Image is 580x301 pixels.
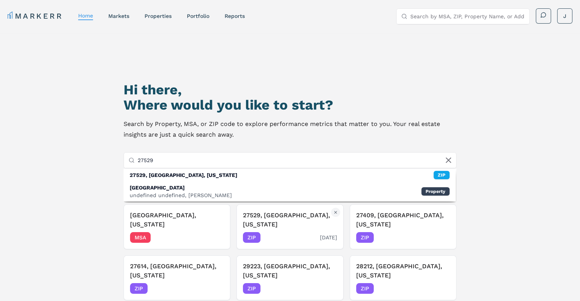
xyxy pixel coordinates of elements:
[130,283,148,294] span: ZIP
[433,234,450,241] span: [DATE]
[78,13,93,19] a: home
[410,9,525,24] input: Search by MSA, ZIP, Property Name, or Address
[8,11,63,21] a: MARKERR
[356,283,374,294] span: ZIP
[145,13,172,19] a: properties
[207,234,224,241] span: [DATE]
[320,234,337,241] span: [DATE]
[350,255,456,300] button: Remove 28212, Charlotte, North Carolina28212, [GEOGRAPHIC_DATA], [US_STATE]ZIP[DATE]
[207,285,224,292] span: [DATE]
[124,255,230,300] button: Remove 27614, Raleigh, North Carolina27614, [GEOGRAPHIC_DATA], [US_STATE]ZIP[DATE]
[350,204,456,249] button: Remove 27409, Greensboro, North Carolina27409, [GEOGRAPHIC_DATA], [US_STATE]ZIP[DATE]
[130,232,151,243] span: MSA
[187,13,209,19] a: Portfolio
[563,12,566,20] span: J
[124,97,456,113] h2: Where would you like to start?
[356,262,450,280] h3: 28212, [GEOGRAPHIC_DATA], [US_STATE]
[433,285,450,292] span: [DATE]
[108,13,129,19] a: markets
[236,204,343,249] button: Remove 27529, Garner, North Carolina27529, [GEOGRAPHIC_DATA], [US_STATE]ZIP[DATE]
[130,191,232,199] div: undefined undefined, [PERSON_NAME]
[243,283,260,294] span: ZIP
[243,211,337,229] h3: 27529, [GEOGRAPHIC_DATA], [US_STATE]
[236,255,343,300] button: Remove 29223, Columbia, South Carolina29223, [GEOGRAPHIC_DATA], [US_STATE]ZIP[DATE]
[421,187,450,196] div: Property
[434,171,450,179] div: ZIP
[225,13,245,19] a: reports
[356,232,374,243] span: ZIP
[130,211,224,229] h3: [GEOGRAPHIC_DATA], [US_STATE]
[124,169,456,201] div: Suggestions
[320,285,337,292] span: [DATE]
[124,182,456,201] div: Property: River Oaks Landing
[130,262,224,280] h3: 27614, [GEOGRAPHIC_DATA], [US_STATE]
[124,169,456,182] div: ZIP: 27529, Garner, North Carolina
[356,211,450,229] h3: 27409, [GEOGRAPHIC_DATA], [US_STATE]
[557,8,572,24] button: J
[243,232,260,243] span: ZIP
[124,119,456,140] p: Search by Property, MSA, or ZIP code to explore performance metrics that matter to you. Your real...
[124,204,230,249] button: Remove Portsmouth, Virginia[GEOGRAPHIC_DATA], [US_STATE]MSA[DATE]
[124,82,456,97] h1: Hi there,
[130,171,237,179] div: 27529, [GEOGRAPHIC_DATA], [US_STATE]
[331,208,340,217] button: Remove 27529, Garner, North Carolina
[130,184,232,191] div: [GEOGRAPHIC_DATA]
[138,153,451,168] input: Search by MSA, ZIP, Property Name, or Address
[243,262,337,280] h3: 29223, [GEOGRAPHIC_DATA], [US_STATE]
